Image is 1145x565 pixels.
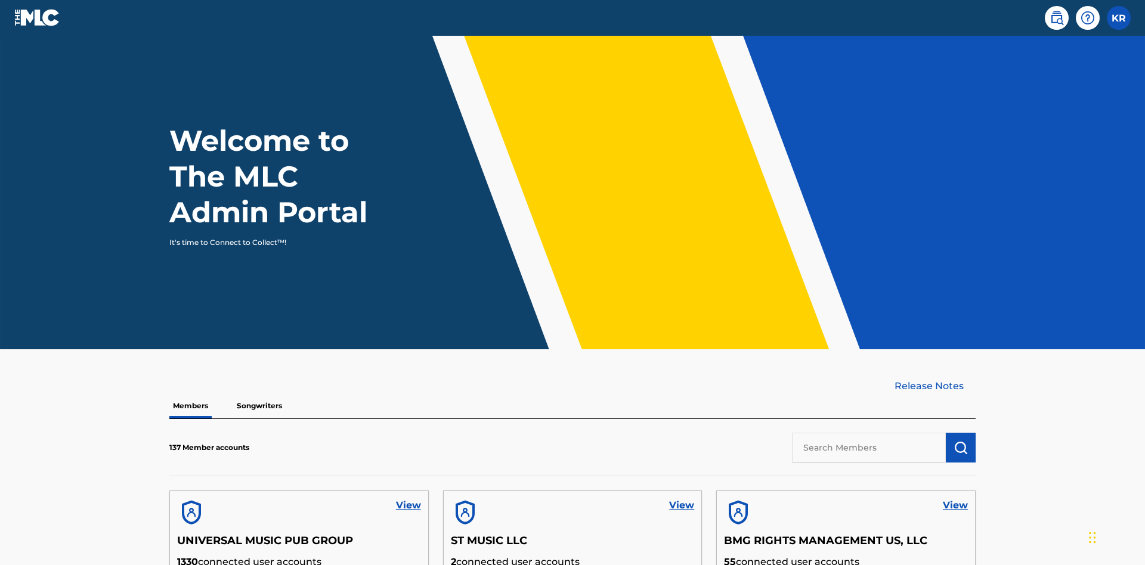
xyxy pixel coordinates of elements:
img: account [451,498,479,527]
a: Public Search [1045,6,1069,30]
a: View [669,498,694,513]
img: search [1050,11,1064,25]
a: View [396,498,421,513]
h5: ST MUSIC LLC [451,534,695,555]
h5: BMG RIGHTS MANAGEMENT US, LLC [724,534,968,555]
img: Search Works [954,440,968,455]
div: User Menu [1107,6,1131,30]
img: MLC Logo [14,9,60,26]
img: help [1081,11,1095,25]
div: Help [1076,6,1100,30]
a: Release Notes [895,379,976,393]
iframe: Resource Center [1112,371,1145,472]
a: View [943,498,968,513]
p: It's time to Connect to Collect™! [169,237,376,248]
img: account [177,498,206,527]
p: Songwriters [233,393,286,418]
h5: UNIVERSAL MUSIC PUB GROUP [177,534,421,555]
input: Search Members [792,433,946,462]
div: Drag [1089,520,1096,555]
p: Members [169,393,212,418]
iframe: Chat Widget [1085,508,1145,565]
img: account [724,498,753,527]
h1: Welcome to The MLC Admin Portal [169,123,392,230]
p: 137 Member accounts [169,442,249,453]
